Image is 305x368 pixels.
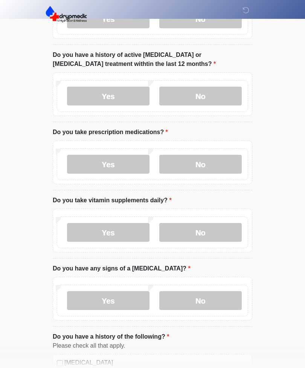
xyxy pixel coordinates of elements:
[67,292,149,310] label: Yes
[53,51,252,69] label: Do you have a history of active [MEDICAL_DATA] or [MEDICAL_DATA] treatment withtin the last 12 mo...
[57,360,63,366] input: [MEDICAL_DATA]
[45,6,87,23] img: DrypMedic IV Hydration & Wellness Logo
[159,292,242,310] label: No
[53,128,168,137] label: Do you take prescription medications?
[53,196,172,205] label: Do you take vitamin supplements daily?
[53,264,191,273] label: Do you have any signs of a [MEDICAL_DATA]?
[67,155,149,174] label: Yes
[53,333,169,342] label: Do you have a history of the following?
[159,223,242,242] label: No
[64,359,248,368] label: [MEDICAL_DATA]
[53,342,252,351] div: Please check all that apply.
[159,155,242,174] label: No
[159,87,242,106] label: No
[67,223,149,242] label: Yes
[67,87,149,106] label: Yes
